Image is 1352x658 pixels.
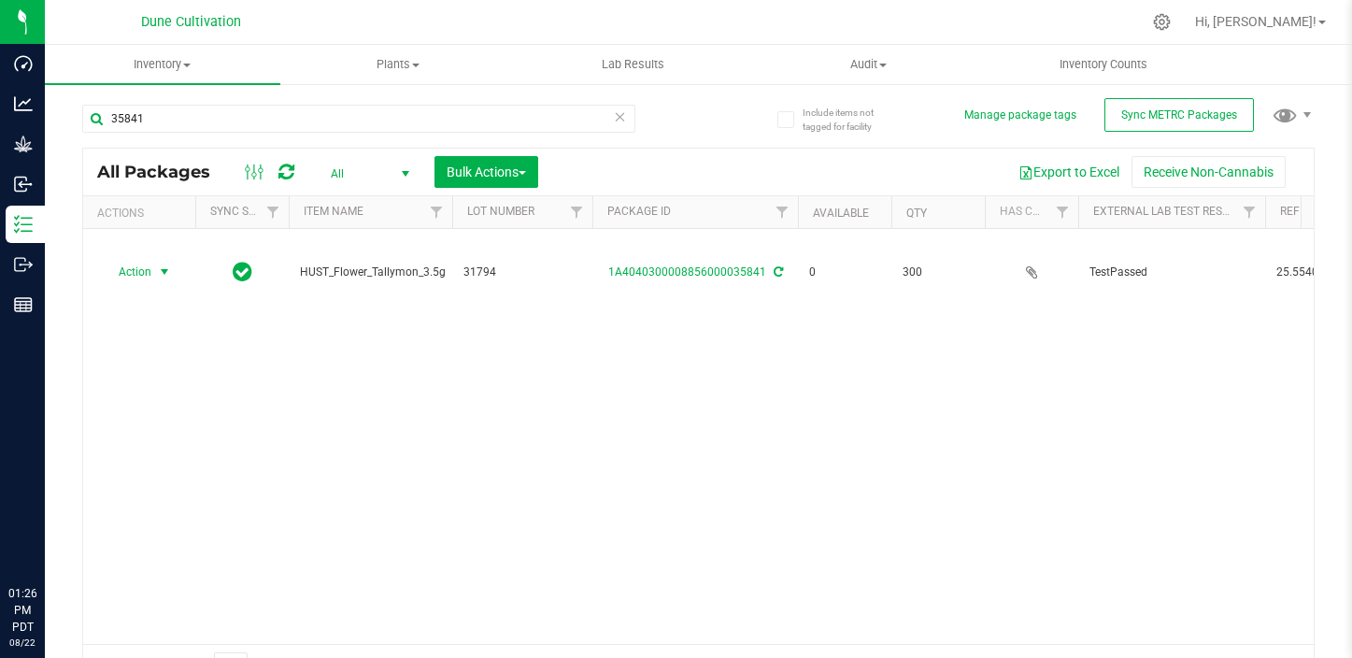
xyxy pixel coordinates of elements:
[233,259,252,285] span: In Sync
[14,94,33,113] inline-svg: Analytics
[467,205,534,218] a: Lot Number
[14,295,33,314] inline-svg: Reports
[281,56,515,73] span: Plants
[300,264,446,281] span: HUST_Flower_Tallymon_3.5g
[14,54,33,73] inline-svg: Dashboard
[1121,108,1237,122] span: Sync METRC Packages
[750,45,986,84] a: Audit
[304,205,363,218] a: Item Name
[614,105,627,129] span: Clear
[1234,196,1265,228] a: Filter
[767,196,798,228] a: Filter
[985,196,1078,229] th: Has COA
[1089,264,1254,281] span: TestPassed
[14,135,33,153] inline-svg: Grow
[434,156,538,188] button: Bulk Actions
[803,106,896,134] span: Include items not tagged for facility
[1104,98,1254,132] button: Sync METRC Packages
[576,56,690,73] span: Lab Results
[210,205,282,218] a: Sync Status
[906,207,927,220] a: Qty
[463,264,581,281] span: 31794
[1150,13,1174,31] div: Manage settings
[447,164,526,179] span: Bulk Actions
[751,56,985,73] span: Audit
[45,56,280,73] span: Inventory
[608,265,766,279] a: 1A4040300008856000035841
[97,162,229,182] span: All Packages
[258,196,289,228] a: Filter
[1131,156,1286,188] button: Receive Non-Cannabis
[1093,205,1240,218] a: External Lab Test Result
[153,259,177,285] span: select
[97,207,188,220] div: Actions
[986,45,1221,84] a: Inventory Counts
[14,175,33,193] inline-svg: Inbound
[19,508,75,565] iframe: Resource center
[1195,14,1316,29] span: Hi, [PERSON_NAME]!
[516,45,751,84] a: Lab Results
[14,215,33,234] inline-svg: Inventory
[964,107,1076,123] button: Manage package tags
[1034,56,1173,73] span: Inventory Counts
[903,264,974,281] span: 300
[45,45,280,84] a: Inventory
[562,196,592,228] a: Filter
[1006,156,1131,188] button: Export to Excel
[607,205,671,218] a: Package ID
[8,585,36,636] p: 01:26 PM PDT
[82,105,635,133] input: Search Package ID, Item Name, SKU, Lot or Part Number...
[771,265,783,279] span: Sync from Compliance System
[141,14,241,30] span: Dune Cultivation
[102,259,152,285] span: Action
[421,196,452,228] a: Filter
[8,636,36,650] p: 08/22
[809,264,880,281] span: 0
[1047,196,1078,228] a: Filter
[14,255,33,274] inline-svg: Outbound
[813,207,869,220] a: Available
[280,45,516,84] a: Plants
